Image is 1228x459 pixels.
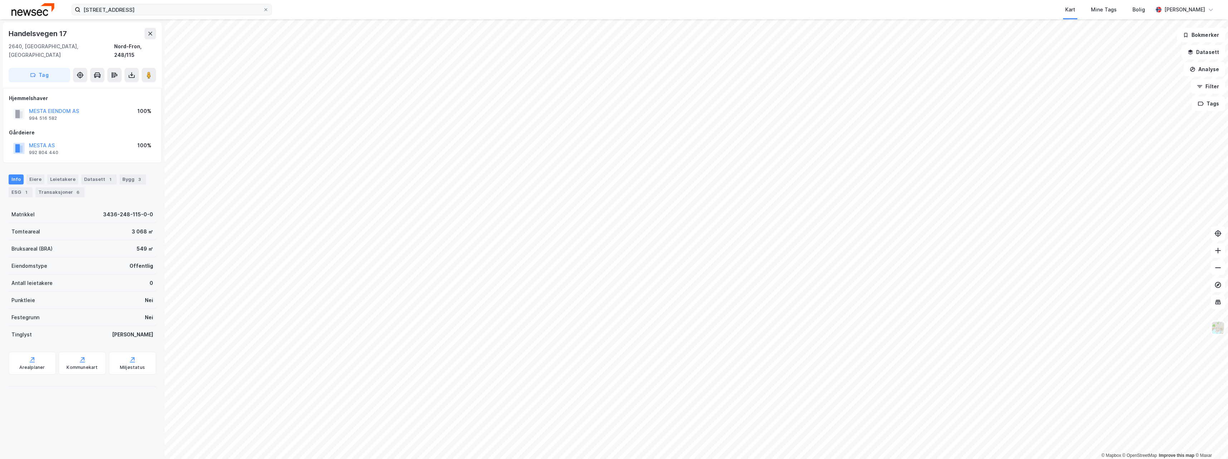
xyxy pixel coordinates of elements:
div: 1 [107,176,114,183]
div: Handelsvegen 17 [9,28,68,39]
a: Mapbox [1101,453,1121,458]
div: Transaksjoner [35,187,84,197]
div: Punktleie [11,296,35,305]
iframe: Chat Widget [1192,425,1228,459]
div: [PERSON_NAME] [1164,5,1205,14]
div: Eiendomstype [11,262,47,270]
button: Tag [9,68,70,82]
div: 994 516 582 [29,115,57,121]
div: Leietakere [47,174,78,184]
button: Filter [1191,79,1225,94]
div: 6 [74,189,82,196]
div: 992 804 440 [29,150,58,156]
div: Festegrunn [11,313,39,322]
div: Matrikkel [11,210,35,219]
img: newsec-logo.f6e21ccffca1b3a03d2d.png [11,3,54,16]
div: 549 ㎡ [137,245,153,253]
div: Antall leietakere [11,279,53,287]
div: 2640, [GEOGRAPHIC_DATA], [GEOGRAPHIC_DATA] [9,42,114,59]
div: 100% [137,141,151,150]
div: Bygg [120,174,146,184]
div: Bruksareal (BRA) [11,245,53,253]
button: Tags [1192,97,1225,111]
a: OpenStreetMap [1122,453,1157,458]
div: 1 [23,189,30,196]
img: Z [1211,321,1225,335]
div: Eiere [26,174,44,184]
div: [PERSON_NAME] [112,330,153,339]
button: Analyse [1184,62,1225,76]
div: Offentlig [130,262,153,270]
div: Nei [145,296,153,305]
div: Mine Tags [1091,5,1117,14]
div: Tinglyst [11,330,32,339]
div: Info [9,174,24,184]
div: Kommunekart [67,365,98,370]
a: Improve this map [1159,453,1194,458]
div: 3 [136,176,143,183]
div: 100% [137,107,151,115]
div: 0 [150,279,153,287]
div: Datasett [81,174,117,184]
button: Bokmerker [1177,28,1225,42]
div: 3436-248-115-0-0 [103,210,153,219]
div: Kontrollprogram for chat [1192,425,1228,459]
div: Hjemmelshaver [9,94,156,103]
div: Miljøstatus [120,365,145,370]
div: Nei [145,313,153,322]
div: Bolig [1132,5,1145,14]
div: 3 068 ㎡ [132,227,153,236]
div: Nord-Fron, 248/115 [114,42,156,59]
div: ESG [9,187,33,197]
div: Gårdeiere [9,128,156,137]
div: Arealplaner [19,365,45,370]
div: Tomteareal [11,227,40,236]
button: Datasett [1181,45,1225,59]
input: Søk på adresse, matrikkel, gårdeiere, leietakere eller personer [81,4,263,15]
div: Kart [1065,5,1075,14]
